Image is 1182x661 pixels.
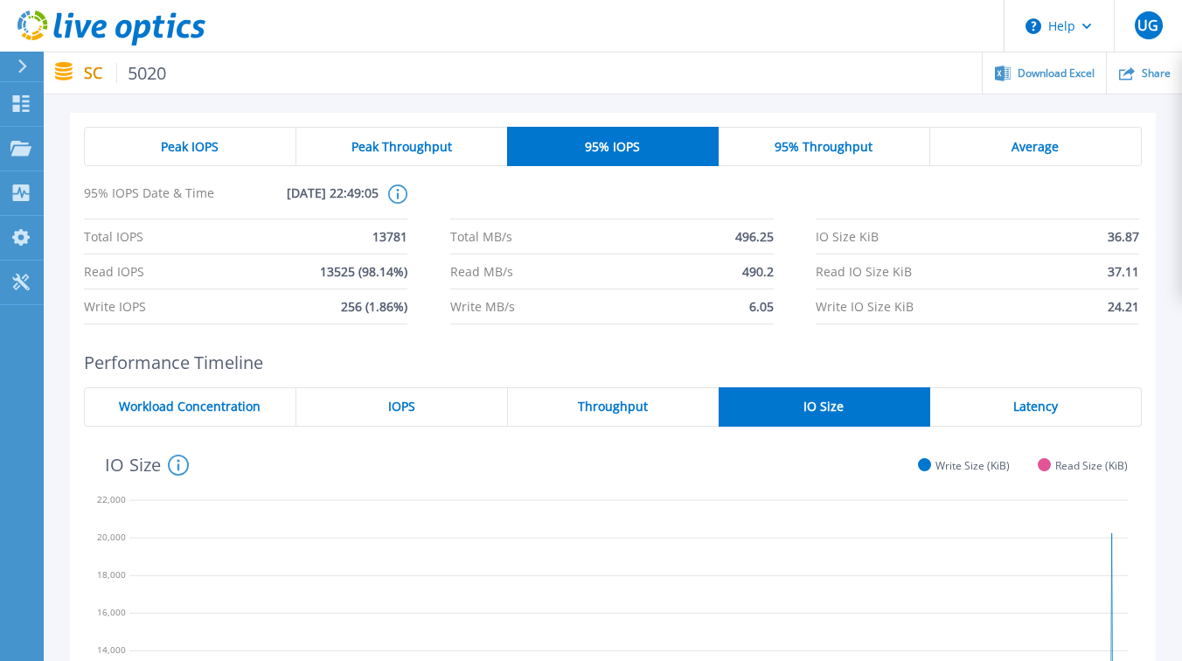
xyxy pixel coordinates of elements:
text: 18,000 [97,568,126,581]
text: 22,000 [97,493,126,505]
span: 36.87 [1108,219,1139,254]
span: Download Excel [1018,68,1095,79]
span: UG [1137,18,1158,32]
span: Peak IOPS [161,140,219,154]
span: 13525 (98.14%) [320,254,407,289]
text: 20,000 [97,531,126,543]
span: Total MB/s [450,219,512,254]
text: 16,000 [97,606,126,618]
span: 95% Throughput [775,140,873,154]
span: Share [1142,68,1171,79]
span: Write MB/s [450,289,515,324]
span: Latency [1013,400,1058,414]
span: 95% IOPS [585,140,640,154]
span: Workload Concentration [119,400,261,414]
span: Read IOPS [84,254,144,289]
span: Peak Throughput [351,140,452,154]
span: 496.25 [735,219,774,254]
span: IO Size [803,400,844,414]
h4: IO Size [105,455,189,476]
span: Total IOPS [84,219,143,254]
span: Read Size (KiB) [1055,459,1128,472]
span: Read IO Size KiB [816,254,912,289]
span: IO Size KiB [816,219,879,254]
span: Read MB/s [450,254,513,289]
span: Write IO Size KiB [816,289,914,324]
p: SC [84,63,167,83]
span: Throughput [578,400,648,414]
span: 6.05 [749,289,774,324]
span: [DATE] 22:49:05 [232,184,379,219]
span: 5020 [116,63,167,83]
span: 490.2 [742,254,774,289]
span: 256 (1.86%) [341,289,407,324]
span: 37.11 [1108,254,1139,289]
span: 13781 [372,219,407,254]
h2: Performance Timeline [84,352,1142,372]
span: Average [1012,140,1059,154]
span: 24.21 [1108,289,1139,324]
span: IOPS [388,400,415,414]
span: Write IOPS [84,289,146,324]
span: 95% IOPS Date & Time [84,184,232,219]
text: 14,000 [97,644,126,656]
span: Write Size (KiB) [935,459,1010,472]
